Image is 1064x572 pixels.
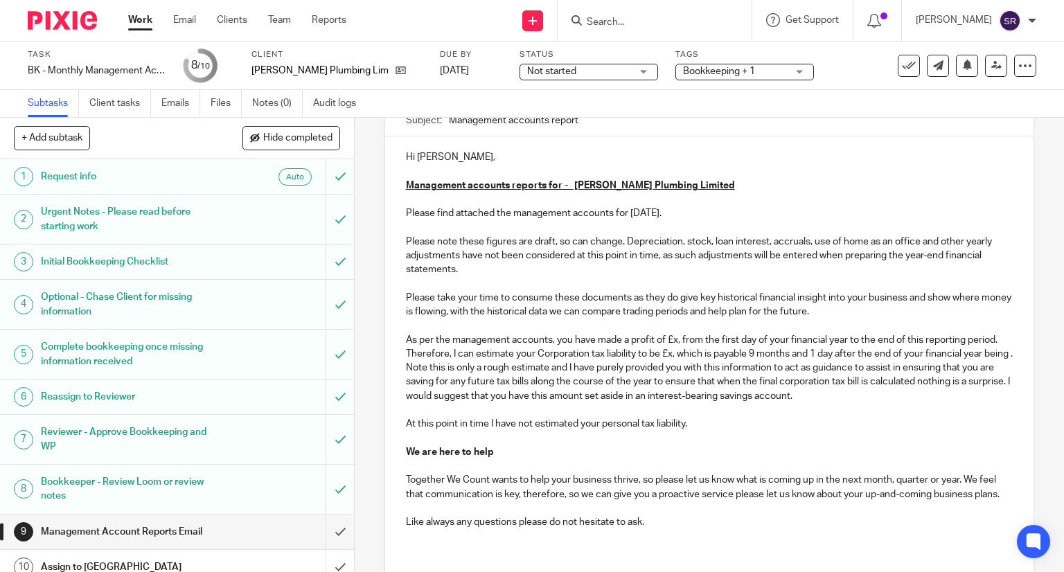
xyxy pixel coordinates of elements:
[161,90,200,117] a: Emails
[786,15,839,25] span: Get Support
[268,13,291,27] a: Team
[41,202,222,237] h1: Urgent Notes - Please read before starting work
[14,167,33,186] div: 1
[41,337,222,372] h1: Complete bookkeeping once missing information received
[28,64,166,78] div: BK - Monthly Management Accounts
[217,13,247,27] a: Clients
[406,150,1013,164] p: Hi [PERSON_NAME],
[14,126,90,150] button: + Add subtask
[197,62,210,70] small: /10
[406,447,494,457] strong: We are here to help
[252,90,303,117] a: Notes (0)
[41,166,222,187] h1: Request info
[406,181,735,190] u: Management accounts reports for - [PERSON_NAME] Plumbing Limited
[191,57,210,73] div: 8
[41,521,222,542] h1: Management Account Reports Email
[440,66,469,75] span: [DATE]
[41,422,222,457] h1: Reviewer - Approve Bookkeeping and WP
[89,90,151,117] a: Client tasks
[28,90,79,117] a: Subtasks
[28,11,97,30] img: Pixie
[440,49,502,60] label: Due by
[313,90,366,117] a: Audit logs
[14,345,33,364] div: 5
[14,430,33,449] div: 7
[683,66,755,76] span: Bookkeeping + 1
[41,386,222,407] h1: Reassign to Reviewer
[14,252,33,271] div: 3
[406,459,1013,501] p: Together We Count wants to help your business thrive, so please let us know what is coming up in ...
[406,206,1013,220] p: Please find attached the management accounts for [DATE].
[41,251,222,272] h1: Initial Bookkeeping Checklist
[527,66,576,76] span: Not started
[211,90,242,117] a: Files
[278,168,312,186] div: Auto
[41,472,222,507] h1: Bookkeeper - Review Loom or review notes
[406,114,442,127] label: Subject:
[251,49,423,60] label: Client
[128,13,152,27] a: Work
[14,210,33,229] div: 2
[999,10,1021,32] img: svg%3E
[406,501,1013,530] p: Like always any questions please do not hesitate to ask.
[251,64,389,78] p: [PERSON_NAME] Plumbing Limited
[14,295,33,314] div: 4
[312,13,346,27] a: Reports
[41,287,222,322] h1: Optional - Chase Client for missing information
[14,522,33,542] div: 9
[520,49,658,60] label: Status
[675,49,814,60] label: Tags
[916,13,992,27] p: [PERSON_NAME]
[14,387,33,406] div: 6
[263,133,332,144] span: Hide completed
[28,49,166,60] label: Task
[242,126,340,150] button: Hide completed
[585,17,710,29] input: Search
[406,235,1013,459] p: Please note these figures are draft, so can change. Depreciation, stock, loan interest, accruals,...
[173,13,196,27] a: Email
[14,479,33,499] div: 8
